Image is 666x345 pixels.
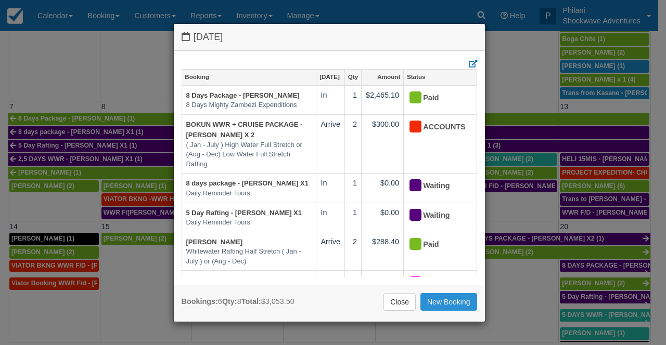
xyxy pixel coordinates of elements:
[345,232,362,271] td: 2
[408,236,463,253] div: Paid
[362,174,404,203] td: $0.00
[345,70,361,84] a: Qty
[186,247,312,266] em: Whitewater Rafting Half Stretch ( Jan - July ) or (Aug - Dec)
[186,218,312,228] em: Daily Reminder Tours
[186,179,309,187] a: 8 days package - [PERSON_NAME] X1
[408,207,463,224] div: Waiting
[316,174,345,203] td: In
[408,90,463,107] div: Paid
[186,91,300,99] a: 8 Days Package - [PERSON_NAME]
[186,276,309,295] a: ACCOMODATION -[PERSON_NAME] x 1
[345,203,362,232] td: 1
[345,271,362,311] td: 1
[362,203,404,232] td: $0.00
[182,32,477,43] h4: [DATE]
[186,209,302,217] a: 5 Day Rafting - [PERSON_NAME] X1
[316,271,345,311] td: Arrive
[182,296,294,307] div: 6 8 $3,053.50
[186,140,312,169] em: ( Jan - July ) High Water Full Stretch or (Aug - Dec) Low Water Full Stretch Rafting
[362,114,404,174] td: $300.00
[186,238,243,246] a: [PERSON_NAME]
[420,293,477,311] a: New Booking
[362,271,404,311] td: $0.00
[345,114,362,174] td: 2
[408,275,463,291] div: V.I.P / TOURS
[186,121,303,139] a: BOKUN WWR + CRUISE PACKAGE - [PERSON_NAME] X 2
[182,70,316,84] a: Booking
[362,232,404,271] td: $288.40
[316,203,345,232] td: In
[316,70,344,84] a: [DATE]
[345,174,362,203] td: 1
[345,85,362,115] td: 1
[182,297,218,306] strong: Bookings:
[408,178,463,194] div: Waiting
[222,297,237,306] strong: Qty:
[404,70,476,84] a: Status
[408,119,463,136] div: ACCOUNTS
[316,85,345,115] td: In
[316,114,345,174] td: Arrive
[362,70,403,84] a: Amount
[316,232,345,271] td: Arrive
[186,100,312,110] em: 8 Days Mighty Zambezi Expenditions
[241,297,261,306] strong: Total:
[383,293,416,311] a: Close
[362,85,404,115] td: $2,465.10
[186,189,312,198] em: Daily Reminder Tours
